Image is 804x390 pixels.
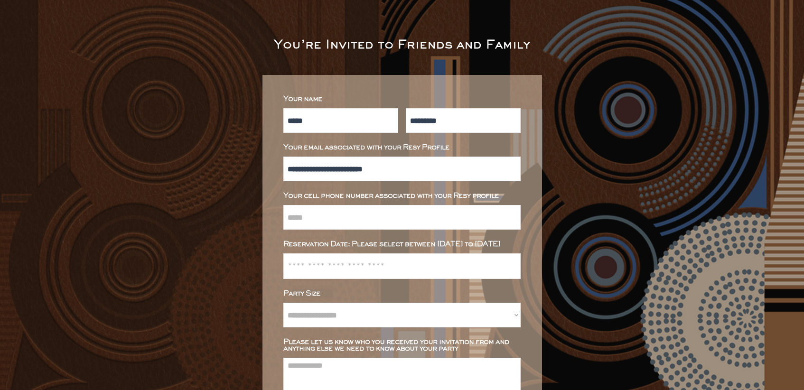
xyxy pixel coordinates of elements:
div: Reservation Date: Please select between [DATE] to [DATE] [283,241,521,248]
div: Your cell phone number associated with your Resy profile [283,193,521,199]
div: Party Size [283,290,521,297]
div: Please let us know who you received your invitation from and anything else we need to know about ... [283,339,521,352]
div: Your name [283,96,521,102]
div: Your email associated with your Resy Profile [283,144,521,151]
div: You’re Invited to Friends and Family [274,40,530,51]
